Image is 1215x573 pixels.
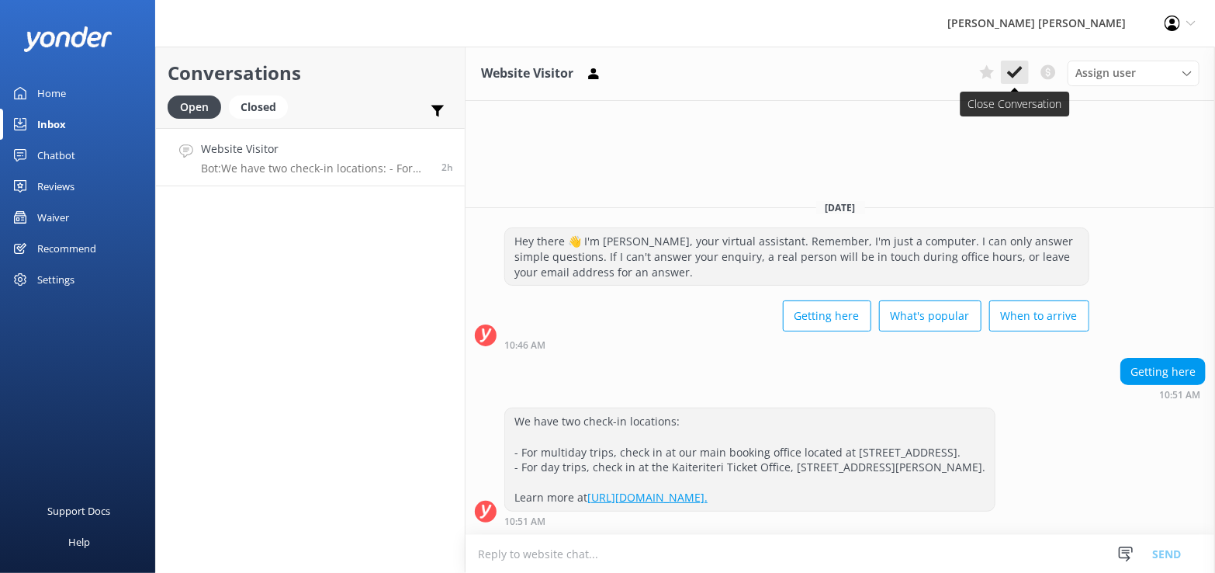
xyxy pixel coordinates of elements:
div: Inbox [37,109,66,140]
div: We have two check-in locations: - For multiday trips, check in at our main booking office located... [505,408,995,511]
button: Getting here [783,300,871,332]
div: Help [68,526,90,557]
a: Closed [229,98,296,115]
div: Hey there 👋 I'm [PERSON_NAME], your virtual assistant. Remember, I'm just a computer. I can only ... [505,228,1089,285]
button: When to arrive [989,300,1089,332]
span: Oct 12 2025 10:51am (UTC +13:00) Pacific/Auckland [441,161,453,174]
div: Oct 12 2025 10:46am (UTC +13:00) Pacific/Auckland [504,339,1089,350]
h4: Website Visitor [201,141,430,158]
h3: Website Visitor [481,64,573,84]
h2: Conversations [168,58,453,88]
a: Website VisitorBot:We have two check-in locations: - For multiday trips, check in at our main boo... [156,128,465,186]
img: yonder-white-logo.png [23,26,112,52]
div: Reviews [37,171,74,202]
a: [URL][DOMAIN_NAME]. [587,490,708,505]
div: Recommend [37,233,96,264]
div: Closed [229,95,288,119]
div: Support Docs [48,495,111,526]
a: Open [168,98,229,115]
span: [DATE] [816,201,865,214]
div: Chatbot [37,140,75,171]
div: Getting here [1121,359,1205,385]
div: Oct 12 2025 10:51am (UTC +13:00) Pacific/Auckland [1120,389,1206,400]
div: Waiver [37,202,69,233]
span: Assign user [1075,64,1136,82]
strong: 10:51 AM [1159,391,1200,400]
p: Bot: We have two check-in locations: - For multiday trips, check in at our main booking office lo... [201,161,430,175]
div: Assign User [1068,61,1199,85]
button: What's popular [879,300,981,332]
strong: 10:46 AM [504,341,545,350]
div: Open [168,95,221,119]
div: Home [37,78,66,109]
div: Settings [37,264,74,295]
div: Oct 12 2025 10:51am (UTC +13:00) Pacific/Auckland [504,516,995,526]
strong: 10:51 AM [504,517,545,526]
